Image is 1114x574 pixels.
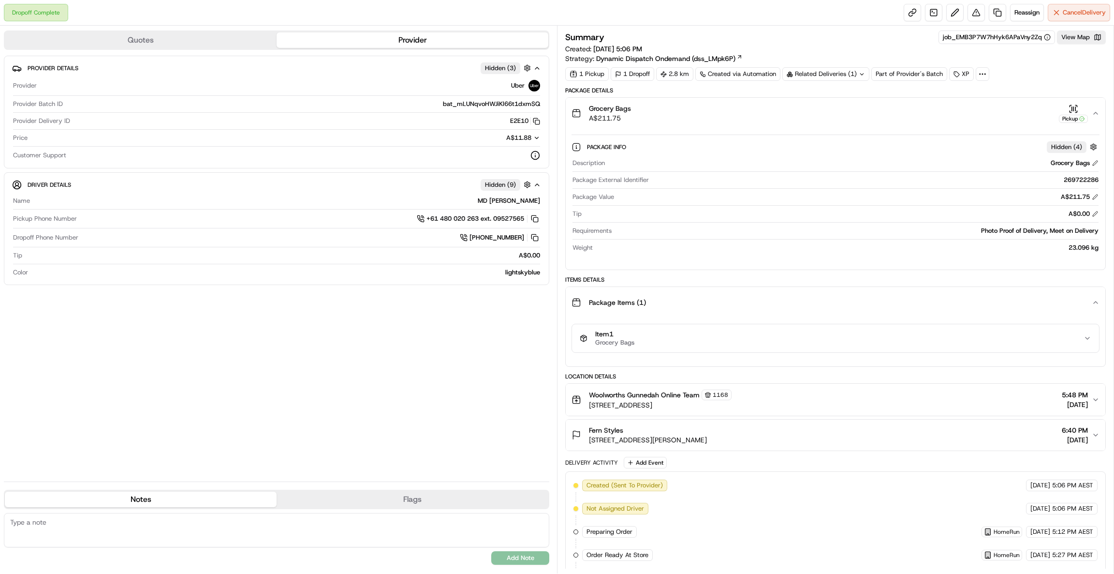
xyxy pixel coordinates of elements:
[277,492,548,507] button: Flags
[611,67,654,81] div: 1 Dropoff
[656,67,693,81] div: 2.8 km
[1059,115,1088,123] div: Pickup
[1051,143,1082,151] span: Hidden ( 4 )
[596,54,735,63] span: Dynamic Dispatch Ondemand (dss_LMpk6P)
[485,64,516,73] span: Hidden ( 3 )
[13,196,30,205] span: Name
[572,324,1099,352] button: Item1Grocery Bags
[994,528,1020,536] span: HomeRun
[566,318,1105,366] div: Package Items (1)
[1062,390,1088,400] span: 5:48 PM
[1052,481,1093,490] span: 5:06 PM AEST
[13,117,70,125] span: Provider Delivery ID
[572,193,614,201] span: Package Value
[596,54,743,63] a: Dynamic Dispatch Ondemand (dss_LMpk6P)
[597,243,1099,252] div: 23.096 kg
[1030,551,1050,559] span: [DATE]
[1057,30,1106,44] button: View Map
[1063,8,1106,17] span: Cancel Delivery
[443,100,540,108] span: bat_mLUNqvoHWJiKl66t1dxmSQ
[566,129,1105,270] div: Grocery BagsA$211.75Pickup
[32,268,540,277] div: lightskyblue
[469,233,524,242] span: [PHONE_NUMBER]
[713,391,728,399] span: 1168
[34,196,540,205] div: MD [PERSON_NAME]
[28,181,71,189] span: Driver Details
[595,330,634,339] span: Item 1
[481,179,533,191] button: Hidden (9)
[13,268,28,277] span: Color
[589,113,631,123] span: A$211.75
[277,32,548,48] button: Provider
[26,251,540,260] div: A$0.00
[566,420,1105,451] button: Fern Styles[STREET_ADDRESS][PERSON_NAME]6:40 PM[DATE]
[1062,400,1088,409] span: [DATE]
[565,67,609,81] div: 1 Pickup
[1048,4,1110,21] button: CancelDelivery
[565,459,618,467] div: Delivery Activity
[1061,193,1099,201] div: A$211.75
[1059,104,1088,123] button: Pickup
[481,62,533,74] button: Hidden (3)
[511,81,525,90] span: Uber
[455,134,540,142] button: A$11.88
[1062,425,1088,435] span: 6:40 PM
[1030,481,1050,490] span: [DATE]
[586,551,648,559] span: Order Ready At Store
[589,435,707,445] span: [STREET_ADDRESS][PERSON_NAME]
[586,481,663,490] span: Created (Sent To Provider)
[589,425,623,435] span: Fern Styles
[13,81,37,90] span: Provider
[13,233,78,242] span: Dropoff Phone Number
[417,213,540,224] a: +61 480 020 263 ext. 09527565
[695,67,780,81] a: Created via Automation
[589,298,646,307] span: Package Items ( 1 )
[595,339,634,347] span: Grocery Bags
[994,551,1020,559] span: HomeRun
[572,227,612,235] span: Requirements
[653,176,1099,184] div: 269722286
[616,227,1099,235] div: Photo Proof of Delivery, Meet on Delivery
[12,60,541,76] button: Provider DetailsHidden (3)
[1010,4,1044,21] button: Reassign
[1051,159,1099,167] div: Grocery Bags
[1062,435,1088,445] span: [DATE]
[593,45,642,53] span: [DATE] 5:06 PM
[949,67,974,81] div: XP
[1052,528,1093,536] span: 5:12 PM AEST
[510,117,540,125] button: E2E10
[565,44,642,54] span: Created:
[1069,210,1099,218] div: A$0.00
[565,33,604,42] h3: Summary
[586,528,632,536] span: Preparing Order
[943,33,1051,42] button: job_EMB3P7W7hHyk6APaVny2Zq
[565,373,1106,380] div: Location Details
[1047,141,1099,153] button: Hidden (4)
[565,87,1106,94] div: Package Details
[12,177,541,193] button: Driver DetailsHidden (9)
[782,67,869,81] div: Related Deliveries (1)
[485,181,516,189] span: Hidden ( 9 )
[1052,551,1093,559] span: 5:27 PM AEST
[13,100,63,108] span: Provider Batch ID
[565,54,743,63] div: Strategy:
[589,400,732,410] span: [STREET_ADDRESS]
[565,276,1106,284] div: Items Details
[566,384,1105,416] button: Woolworths Gunnedah Online Team1168[STREET_ADDRESS]5:48 PM[DATE]
[5,32,277,48] button: Quotes
[566,98,1105,129] button: Grocery BagsA$211.75Pickup
[13,151,66,160] span: Customer Support
[460,232,540,243] a: [PHONE_NUMBER]
[572,159,605,167] span: Description
[1014,8,1040,17] span: Reassign
[1052,504,1093,513] span: 5:06 PM AEST
[13,134,28,142] span: Price
[13,214,77,223] span: Pickup Phone Number
[624,457,667,468] button: Add Event
[528,80,540,91] img: uber-new-logo.jpeg
[587,143,628,151] span: Package Info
